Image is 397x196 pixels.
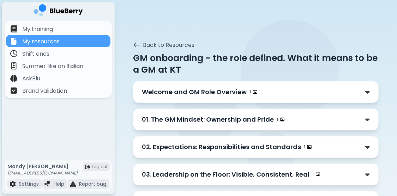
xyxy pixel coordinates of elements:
[142,87,247,97] p: Welcome and GM Role Overview
[312,172,320,177] div: 1
[365,88,370,96] img: down chevron
[133,41,194,49] button: Back to Resources
[307,145,312,149] img: image
[34,4,83,19] img: company logo
[316,172,320,177] img: image
[22,74,40,83] p: AskBlu
[54,181,64,187] p: Help
[22,37,60,46] p: My resources
[365,116,370,123] img: down chevron
[142,115,274,124] p: 01. The GM Mindset: Ownership and Pride
[70,181,76,187] img: file icon
[22,25,53,33] p: My training
[7,170,78,176] p: [EMAIL_ADDRESS][DOMAIN_NAME]
[10,38,17,45] img: file icon
[19,181,39,187] p: Settings
[79,181,106,187] p: Report bug
[7,163,78,170] p: Mandy [PERSON_NAME]
[22,62,83,71] p: Summer like an Italian
[10,181,16,187] img: file icon
[44,181,51,187] img: file icon
[249,89,257,95] div: 1
[10,62,17,69] img: file icon
[304,144,312,150] div: 1
[365,171,370,178] img: down chevron
[10,50,17,57] img: file icon
[85,164,90,170] img: logout
[22,50,49,58] p: Shift ends
[10,25,17,32] img: file icon
[22,87,67,95] p: Brand validation
[365,143,370,151] img: down chevron
[142,142,301,152] p: 02. Expectations: Responsibilities and Standards
[277,117,284,122] div: 1
[10,75,17,82] img: file icon
[10,87,17,94] img: file icon
[142,170,309,179] p: 03. Leadership on the Floor: Visible, Consistent, Real
[253,90,257,94] img: image
[92,164,108,170] span: Log out
[133,52,379,75] p: GM onboarding - the role defined. What it means to be a GM at KT
[280,117,284,122] img: image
